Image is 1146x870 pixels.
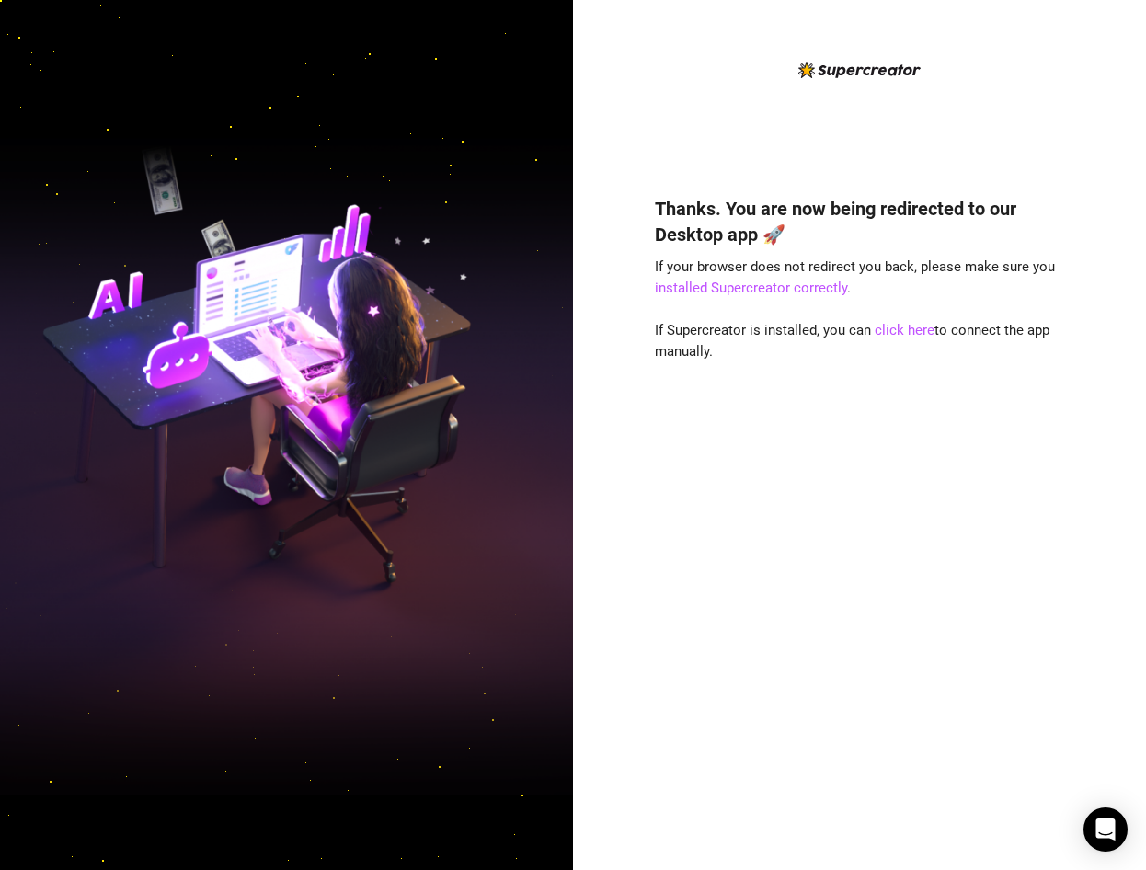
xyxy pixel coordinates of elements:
a: installed Supercreator correctly [655,280,847,296]
span: If Supercreator is installed, you can to connect the app manually. [655,322,1049,361]
img: logo-BBDzfeDw.svg [798,62,921,78]
span: If your browser does not redirect you back, please make sure you . [655,258,1055,297]
div: Open Intercom Messenger [1083,807,1128,852]
a: click here [875,322,934,338]
h4: Thanks. You are now being redirected to our Desktop app 🚀 [655,196,1065,247]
